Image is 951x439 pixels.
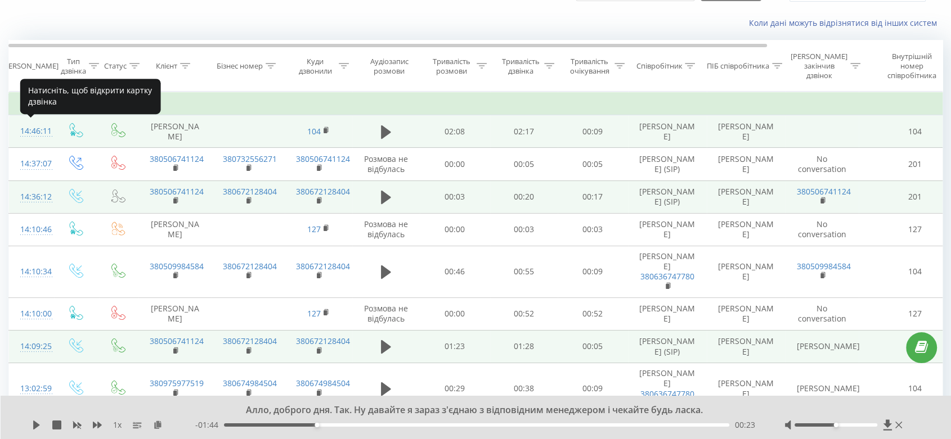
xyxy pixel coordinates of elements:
[558,148,628,180] td: 00:05
[786,148,859,180] td: No conversation
[490,297,558,330] td: 00:52
[113,419,122,431] span: 1 x
[420,180,490,213] td: 00:03
[20,336,43,357] div: 14:09:25
[420,363,490,415] td: 00:29
[20,153,43,175] div: 14:37:07
[364,153,408,174] span: Розмова не відбулась
[20,79,161,114] div: Натисніть, щоб відкрити картку дзвінка
[20,378,43,400] div: 13:02:59
[156,61,177,71] div: Клієнт
[628,115,707,148] td: [PERSON_NAME]
[429,57,474,76] div: Тривалість розмови
[628,148,707,180] td: [PERSON_NAME] (SIP)
[296,336,350,346] a: 380672128404
[296,153,350,164] a: 380506741124
[315,423,319,427] div: Accessibility label
[640,271,694,282] a: 380636747780
[500,57,541,76] div: Тривалість дзвінка
[786,297,859,330] td: No conversation
[882,52,942,80] div: Внутрішній номер співробітника
[296,186,350,197] a: 380672128404
[628,297,707,330] td: [PERSON_NAME]
[791,52,847,80] div: [PERSON_NAME] закінчив дзвінок
[707,330,786,363] td: [PERSON_NAME]
[707,148,786,180] td: [PERSON_NAME]
[420,213,490,246] td: 00:00
[628,330,707,363] td: [PERSON_NAME] (SIP)
[223,186,277,197] a: 380672128404
[420,115,490,148] td: 02:08
[150,261,204,271] a: 380509984584
[223,336,277,346] a: 380672128404
[307,126,321,137] a: 104
[2,61,59,71] div: [PERSON_NAME]
[707,297,786,330] td: [PERSON_NAME]
[628,246,707,298] td: [PERSON_NAME]
[628,180,707,213] td: [PERSON_NAME] (SIP)
[420,148,490,180] td: 00:00
[104,61,127,71] div: Статус
[636,61,682,71] div: Співробітник
[420,246,490,298] td: 00:46
[797,261,851,271] a: 380509984584
[20,303,43,325] div: 14:10:00
[628,213,707,246] td: [PERSON_NAME]
[307,224,321,234] a: 127
[558,246,628,298] td: 00:09
[138,297,212,330] td: [PERSON_NAME]
[490,115,558,148] td: 02:17
[707,246,786,298] td: [PERSON_NAME]
[296,378,350,388] a: 380674984504
[490,180,558,213] td: 00:20
[490,363,558,415] td: 00:38
[490,246,558,298] td: 00:55
[364,303,408,324] span: Розмова не відбулась
[119,404,818,417] div: Алло, доброго дня. Так. Ну давайте я зараз з'єднаю з відповідним менеджером і чекайте будь ласка.
[558,213,628,246] td: 00:03
[707,213,786,246] td: [PERSON_NAME]
[797,186,851,197] a: 380506741124
[490,330,558,363] td: 01:28
[558,180,628,213] td: 00:17
[138,213,212,246] td: [PERSON_NAME]
[195,419,224,431] span: - 01:44
[707,363,786,415] td: [PERSON_NAME]
[707,61,769,71] div: ПІБ співробітника
[707,115,786,148] td: [PERSON_NAME]
[786,330,859,363] td: [PERSON_NAME]
[150,378,204,388] a: 380975977519
[150,153,204,164] a: 380506741124
[420,297,490,330] td: 00:00
[20,186,43,208] div: 14:36:12
[362,57,416,76] div: Аудіозапис розмови
[490,148,558,180] td: 00:05
[707,180,786,213] td: [PERSON_NAME]
[223,378,277,388] a: 380674984504
[786,213,859,246] td: No conversation
[833,423,838,427] div: Accessibility label
[20,219,43,241] div: 14:10:46
[150,336,204,346] a: 380506741124
[567,57,612,76] div: Тривалість очікування
[223,261,277,271] a: 380672128404
[364,219,408,239] span: Розмова не відбулась
[61,57,86,76] div: Тип дзвінка
[628,363,707,415] td: [PERSON_NAME]
[749,17,943,28] a: Коли дані можуть відрізнятися вiд інших систем
[307,308,321,319] a: 127
[558,115,628,148] td: 00:09
[490,213,558,246] td: 00:03
[138,115,212,148] td: [PERSON_NAME]
[558,297,628,330] td: 00:52
[786,363,859,415] td: [PERSON_NAME]
[558,330,628,363] td: 00:05
[20,120,43,142] div: 14:46:11
[640,388,694,399] a: 380636747780
[150,186,204,197] a: 380506741124
[420,330,490,363] td: 01:23
[20,261,43,283] div: 14:10:34
[294,57,336,76] div: Куди дзвонили
[217,61,263,71] div: Бізнес номер
[558,363,628,415] td: 00:09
